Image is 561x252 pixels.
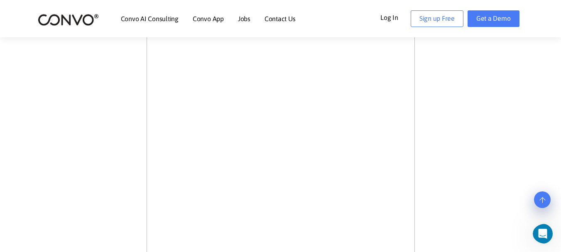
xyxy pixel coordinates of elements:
a: Sign up Free [411,10,463,27]
a: Convo App [193,15,224,22]
iframe: Intercom live chat [533,224,559,244]
a: Jobs [238,15,250,22]
a: Convo AI Consulting [121,15,179,22]
img: logo_2.png [38,13,99,26]
a: Contact Us [265,15,296,22]
a: Get a Demo [468,10,519,27]
a: Log In [380,10,411,24]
